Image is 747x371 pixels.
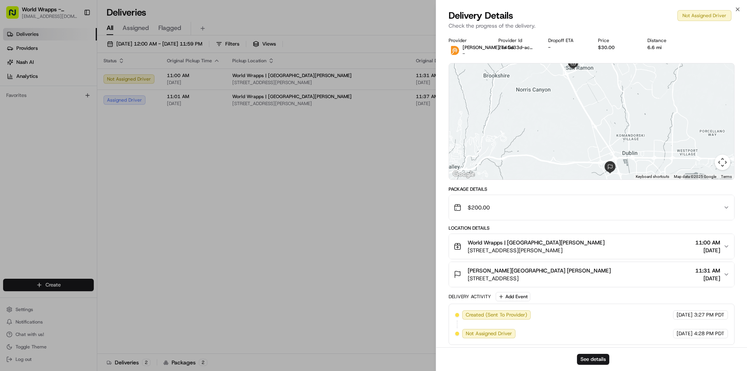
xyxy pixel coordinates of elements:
a: Powered byPylon [55,193,94,199]
span: 11:00 AM [695,239,720,246]
span: [DATE] [69,142,85,148]
div: $30.00 [598,44,635,51]
div: 💻 [66,175,72,181]
a: 📗Knowledge Base [5,171,63,185]
span: - [463,51,465,57]
span: [STREET_ADDRESS] [468,274,611,282]
img: ddtg_logo_v2.png [449,44,461,57]
div: Package Details [449,186,735,192]
img: Jandy Espique [8,134,20,147]
button: See all [121,100,142,109]
span: API Documentation [74,174,125,182]
img: Nash [8,8,23,23]
div: Price [598,37,635,44]
button: [PERSON_NAME][GEOGRAPHIC_DATA] [PERSON_NAME][STREET_ADDRESS]11:31 AM[DATE] [449,262,734,287]
a: 💻API Documentation [63,171,128,185]
div: Location Details [449,225,735,231]
span: [PERSON_NAME] [24,142,63,148]
input: Clear [20,50,128,58]
img: 1736555255976-a54dd68f-1ca7-489b-9aae-adbdc363a1c4 [16,121,22,127]
span: [PERSON_NAME] [24,121,63,127]
span: [DATE] [695,274,720,282]
div: Delivery Activity [449,294,491,300]
button: Keyboard shortcuts [636,174,669,179]
div: 📗 [8,175,14,181]
span: Knowledge Base [16,174,60,182]
p: Welcome 👋 [8,31,142,44]
span: Not Assigned Driver [466,330,512,337]
div: Provider [449,37,486,44]
div: 6.6 mi [647,44,685,51]
div: Start new chat [35,74,128,82]
button: Add Event [496,292,530,301]
img: Google [451,169,477,179]
span: [DATE] [695,246,720,254]
div: We're available if you need us! [35,82,107,88]
span: • [65,121,67,127]
div: - [548,44,586,51]
span: [DATE] [677,311,693,318]
button: Start new chat [132,77,142,86]
span: World Wrapps | [GEOGRAPHIC_DATA][PERSON_NAME] [468,239,605,246]
span: [PERSON_NAME][GEOGRAPHIC_DATA] [PERSON_NAME] [468,267,611,274]
p: Check the progress of the delivery. [449,22,735,30]
button: World Wrapps | [GEOGRAPHIC_DATA][PERSON_NAME][STREET_ADDRESS][PERSON_NAME]11:00 AM[DATE] [449,234,734,259]
span: [PERSON_NAME] To Go [463,44,514,51]
span: $200.00 [468,204,490,211]
a: Open this area in Google Maps (opens a new window) [451,169,477,179]
span: 11:31 AM [695,267,720,274]
button: 2c45d33d-ac39-06b7-7bd8-6fadcd0bd6ec [498,44,536,51]
span: Delivery Details [449,9,513,22]
button: Map camera controls [715,155,730,170]
span: [STREET_ADDRESS][PERSON_NAME] [468,246,605,254]
div: Past conversations [8,101,52,107]
span: [DATE] [69,121,85,127]
span: Pylon [77,193,94,199]
img: Jandy Espique [8,113,20,126]
a: Terms (opens in new tab) [721,174,732,179]
span: 4:28 PM PDT [694,330,724,337]
img: 1736555255976-a54dd68f-1ca7-489b-9aae-adbdc363a1c4 [8,74,22,88]
button: $200.00 [449,195,734,220]
img: 1736555255976-a54dd68f-1ca7-489b-9aae-adbdc363a1c4 [16,142,22,148]
div: Distance [647,37,685,44]
span: • [65,142,67,148]
span: Created (Sent To Provider) [466,311,527,318]
div: Provider Id [498,37,536,44]
span: 3:27 PM PDT [694,311,724,318]
span: [DATE] [677,330,693,337]
div: Dropoff ETA [548,37,586,44]
button: See details [577,354,609,365]
img: 1755196953914-cd9d9cba-b7f7-46ee-b6f5-75ff69acacf5 [16,74,30,88]
span: Map data ©2025 Google [674,174,716,179]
